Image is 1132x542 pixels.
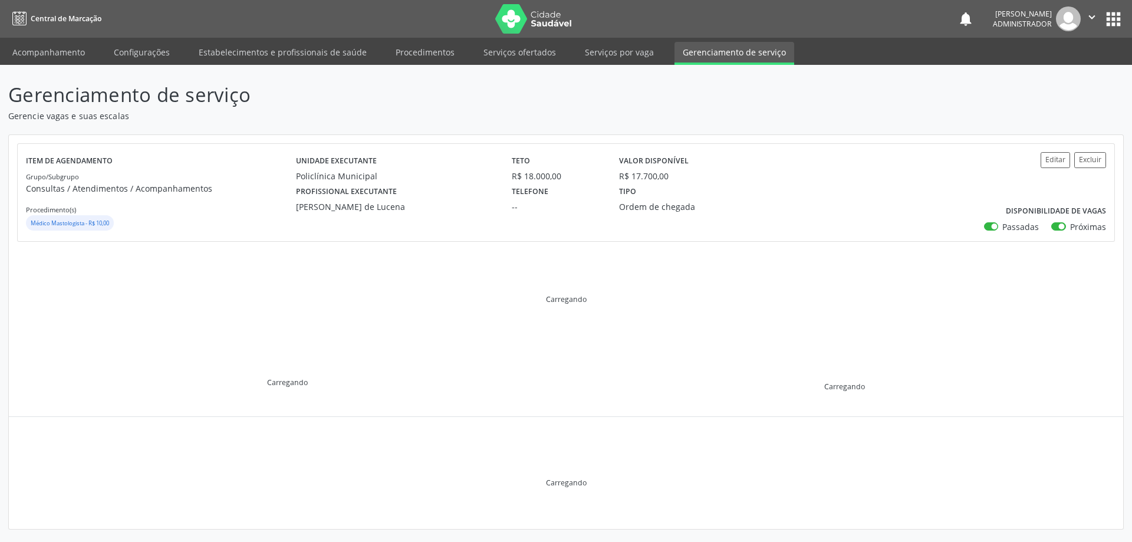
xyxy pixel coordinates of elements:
label: Telefone [512,182,548,201]
button: apps [1103,9,1124,29]
span: Central de Marcação [31,14,101,24]
div: [PERSON_NAME] de Lucena [296,201,495,213]
span: Administrador [993,19,1052,29]
div: Ordem de chegada [619,201,764,213]
a: Estabelecimentos e profissionais de saúde [190,42,375,63]
div: R$ 17.700,00 [619,170,669,182]
label: Profissional executante [296,182,397,201]
button:  [1081,6,1103,31]
button: Editar [1041,152,1070,168]
img: img [1056,6,1081,31]
small: Médico Mastologista - R$ 10,00 [31,219,109,227]
p: Gerencie vagas e suas escalas [8,110,789,122]
div: Policlínica Municipal [296,170,495,182]
a: Configurações [106,42,178,63]
div: Carregando [267,377,308,387]
small: Procedimento(s) [26,205,76,214]
label: Próximas [1070,221,1106,233]
div: Carregando [546,294,587,304]
button: notifications [957,11,974,27]
a: Procedimentos [387,42,463,63]
label: Item de agendamento [26,152,113,170]
div: [PERSON_NAME] [993,9,1052,19]
label: Valor disponível [619,152,689,170]
small: Grupo/Subgrupo [26,172,79,181]
div: Carregando [546,478,587,488]
div: Carregando [824,382,865,392]
p: Consultas / Atendimentos / Acompanhamentos [26,182,296,195]
label: Tipo [619,182,636,201]
a: Serviços ofertados [475,42,564,63]
label: Disponibilidade de vagas [1006,202,1106,221]
label: Passadas [1002,221,1039,233]
a: Central de Marcação [8,9,101,28]
div: R$ 18.000,00 [512,170,603,182]
p: Gerenciamento de serviço [8,80,789,110]
a: Gerenciamento de serviço [674,42,794,65]
label: Teto [512,152,530,170]
i:  [1085,11,1098,24]
a: Acompanhamento [4,42,93,63]
a: Serviços por vaga [577,42,662,63]
label: Unidade executante [296,152,377,170]
button: Excluir [1074,152,1106,168]
div: -- [512,201,603,213]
